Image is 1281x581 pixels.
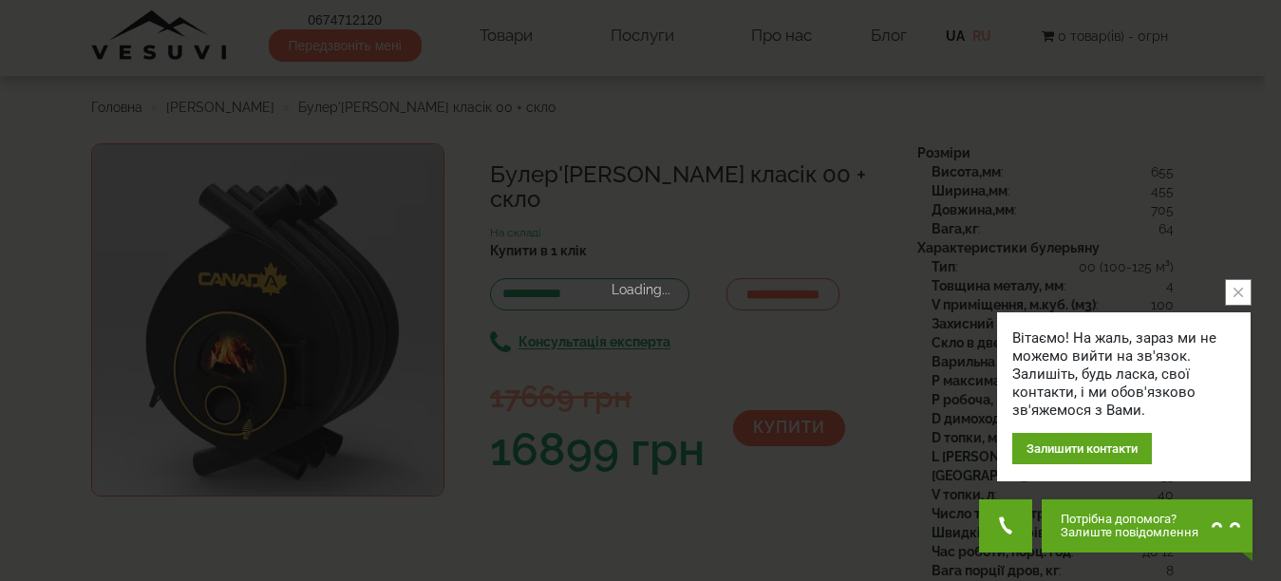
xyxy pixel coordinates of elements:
[1225,279,1252,306] button: close button
[1042,499,1253,553] button: Chat button
[1061,526,1198,539] span: Залиште повідомлення
[8,280,1273,299] div: Loading...
[1012,329,1235,420] div: Вітаємо! На жаль, зараз ми не можемо вийти на зв'язок. Залишіть, будь ласка, свої контакти, і ми ...
[979,499,1032,553] button: Get Call button
[1012,433,1152,464] div: Залишити контакти
[1061,513,1198,526] span: Потрібна допомога?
